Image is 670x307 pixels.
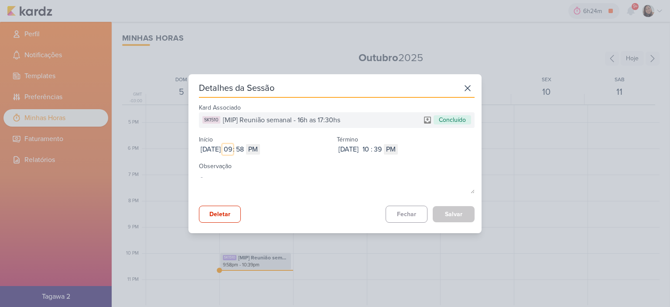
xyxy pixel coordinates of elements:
[199,82,274,94] div: Detalhes da Sessão
[199,104,241,111] label: Kard Associado
[199,136,213,143] label: Início
[434,115,471,124] div: Concluído
[337,136,358,143] label: Término
[233,144,235,155] div: :
[199,162,232,170] label: Observação
[199,206,241,223] button: Deletar
[371,144,373,155] div: :
[386,206,427,223] button: Fechar
[202,116,220,124] div: SK1510
[223,115,340,125] span: [MIP] Reunião semanal - 16h as 17:30hs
